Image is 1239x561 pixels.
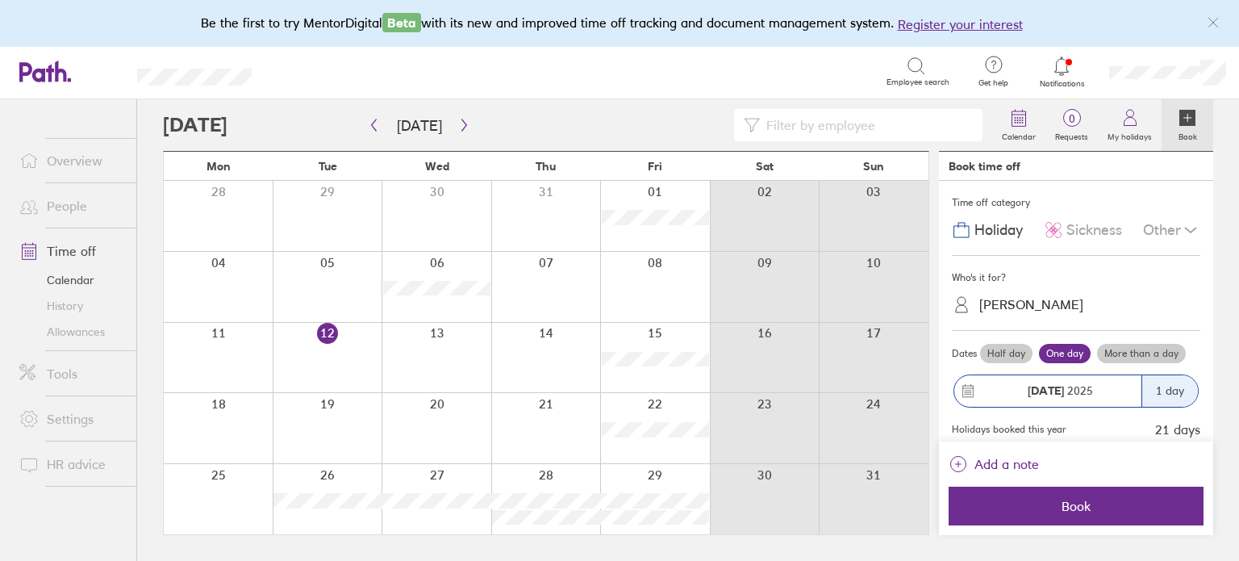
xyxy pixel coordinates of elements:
[1045,99,1098,151] a: 0Requests
[6,235,136,267] a: Time off
[425,160,449,173] span: Wed
[898,15,1023,34] button: Register your interest
[6,358,136,390] a: Tools
[1162,99,1213,151] a: Book
[1169,128,1207,142] label: Book
[979,297,1083,312] div: [PERSON_NAME]
[1045,112,1098,125] span: 0
[1098,99,1162,151] a: My holidays
[960,499,1192,513] span: Book
[1028,383,1064,398] strong: [DATE]
[536,160,556,173] span: Thu
[952,190,1200,215] div: Time off category
[949,487,1204,525] button: Book
[949,451,1039,477] button: Add a note
[1039,344,1091,363] label: One day
[6,267,136,293] a: Calendar
[6,448,136,480] a: HR advice
[1036,79,1088,89] span: Notifications
[952,366,1200,416] button: [DATE] 20251 day
[648,160,662,173] span: Fri
[967,78,1020,88] span: Get help
[6,144,136,177] a: Overview
[760,110,973,140] input: Filter by employee
[1098,128,1162,142] label: My holidays
[756,160,774,173] span: Sat
[6,403,136,435] a: Settings
[1143,215,1200,245] div: Other
[952,424,1066,435] div: Holidays booked this year
[1028,384,1093,397] span: 2025
[295,64,336,78] div: Search
[1066,222,1122,239] span: Sickness
[384,112,455,139] button: [DATE]
[863,160,884,173] span: Sun
[949,160,1020,173] div: Book time off
[974,451,1039,477] span: Add a note
[1141,375,1198,407] div: 1 day
[992,99,1045,151] a: Calendar
[1036,55,1088,89] a: Notifications
[319,160,337,173] span: Tue
[886,77,949,87] span: Employee search
[992,128,1045,142] label: Calendar
[952,266,1200,290] div: Who's it for?
[980,344,1032,363] label: Half day
[6,190,136,222] a: People
[6,319,136,345] a: Allowances
[206,160,231,173] span: Mon
[382,13,421,32] span: Beta
[201,13,1039,34] div: Be the first to try MentorDigital with its new and improved time off tracking and document manage...
[974,222,1023,239] span: Holiday
[1097,344,1186,363] label: More than a day
[1045,128,1098,142] label: Requests
[6,293,136,319] a: History
[952,348,977,359] span: Dates
[1155,422,1200,437] div: 21 days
